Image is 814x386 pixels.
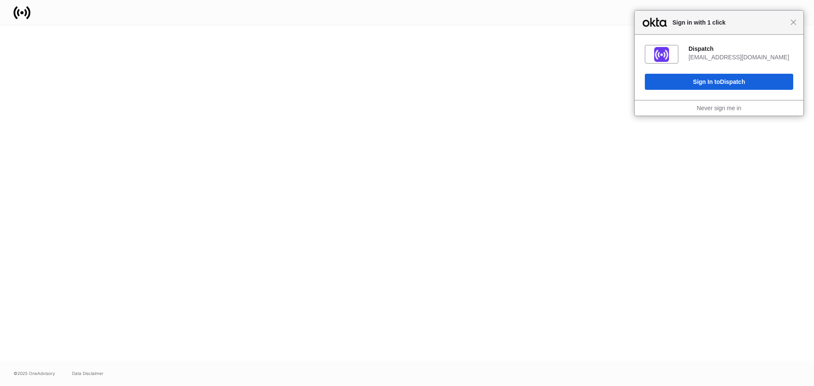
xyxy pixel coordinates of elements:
[668,17,790,28] span: Sign in with 1 click
[645,74,793,90] button: Sign In toDispatch
[720,78,745,85] span: Dispatch
[697,105,741,111] a: Never sign me in
[654,47,669,62] img: fs01jxrofoggULhDH358
[14,370,55,377] span: © 2025 OneAdvisory
[689,53,793,61] div: [EMAIL_ADDRESS][DOMAIN_NAME]
[72,370,103,377] a: Data Disclaimer
[689,45,793,53] div: Dispatch
[790,19,797,25] span: Close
